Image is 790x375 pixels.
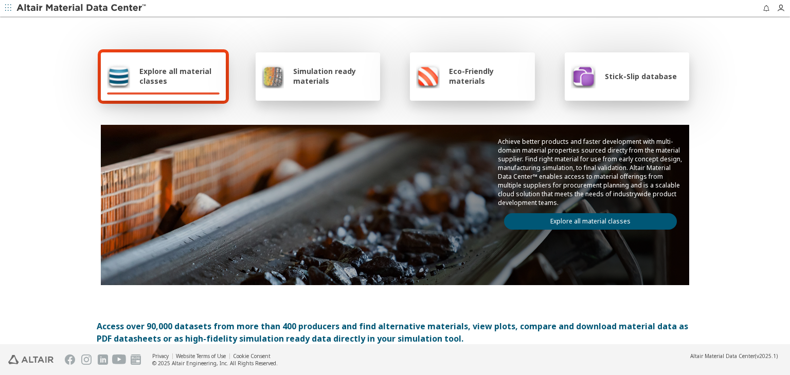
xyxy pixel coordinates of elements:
[262,64,284,88] img: Simulation ready materials
[16,3,148,13] img: Altair Material Data Center
[176,352,226,360] a: Website Terms of Use
[504,213,677,230] a: Explore all material classes
[498,137,683,207] p: Achieve better products and faster development with multi-domain material properties sourced dire...
[690,352,755,360] span: Altair Material Data Center
[139,66,220,86] span: Explore all material classes
[152,360,278,367] div: © 2025 Altair Engineering, Inc. All Rights Reserved.
[233,352,271,360] a: Cookie Consent
[8,355,53,364] img: Altair Engineering
[107,64,130,88] img: Explore all material classes
[152,352,169,360] a: Privacy
[690,352,778,360] div: (v2025.1)
[293,66,374,86] span: Simulation ready materials
[449,66,528,86] span: Eco-Friendly materials
[416,64,440,88] img: Eco-Friendly materials
[571,64,596,88] img: Stick-Slip database
[97,320,693,345] div: Access over 90,000 datasets from more than 400 producers and find alternative materials, view plo...
[605,71,677,81] span: Stick-Slip database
